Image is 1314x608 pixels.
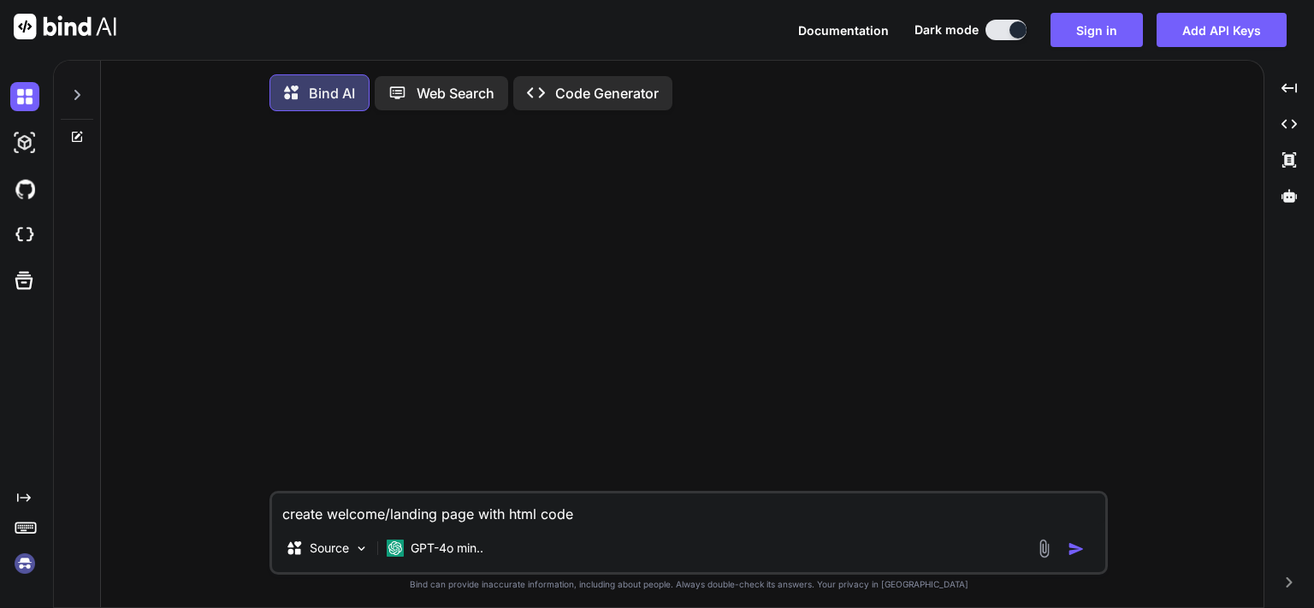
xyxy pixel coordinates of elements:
[798,21,889,39] button: Documentation
[272,493,1105,524] textarea: create welcome/landing page with html code
[10,174,39,204] img: githubDark
[1068,540,1085,558] img: icon
[1051,13,1143,47] button: Sign in
[798,23,889,38] span: Documentation
[1034,539,1054,558] img: attachment
[14,14,116,39] img: Bind AI
[10,128,39,157] img: darkAi-studio
[555,83,659,103] p: Code Generator
[1157,13,1287,47] button: Add API Keys
[387,540,404,557] img: GPT-4o mini
[10,82,39,111] img: darkChat
[269,578,1108,591] p: Bind can provide inaccurate information, including about people. Always double-check its answers....
[309,83,355,103] p: Bind AI
[914,21,979,38] span: Dark mode
[10,221,39,250] img: cloudideIcon
[417,83,494,103] p: Web Search
[310,540,349,557] p: Source
[10,549,39,578] img: signin
[354,541,369,556] img: Pick Models
[411,540,483,557] p: GPT-4o min..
